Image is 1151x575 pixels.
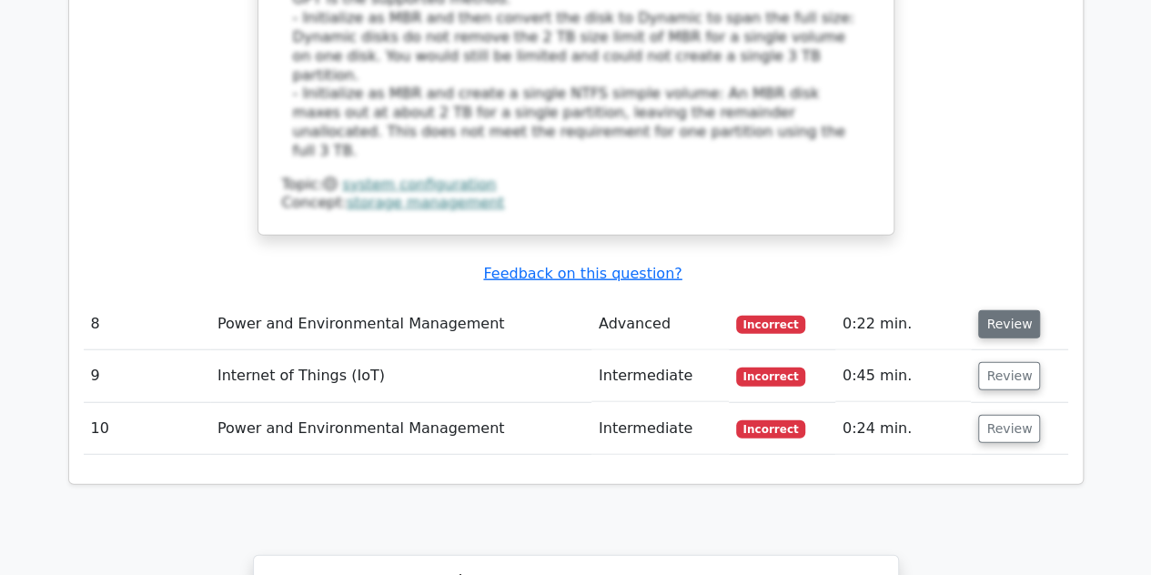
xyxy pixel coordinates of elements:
[978,415,1040,443] button: Review
[736,420,806,439] span: Incorrect
[347,194,504,211] a: storage management
[282,176,870,195] div: Topic:
[835,298,972,350] td: 0:22 min.
[835,403,972,455] td: 0:24 min.
[591,298,729,350] td: Advanced
[84,298,210,350] td: 8
[978,362,1040,390] button: Review
[282,194,870,213] div: Concept:
[736,316,806,334] span: Incorrect
[591,403,729,455] td: Intermediate
[591,350,729,402] td: Intermediate
[84,403,210,455] td: 10
[84,350,210,402] td: 9
[342,176,496,193] a: system configuration
[210,403,591,455] td: Power and Environmental Management
[835,350,972,402] td: 0:45 min.
[210,298,591,350] td: Power and Environmental Management
[483,265,682,282] a: Feedback on this question?
[978,310,1040,338] button: Review
[210,350,591,402] td: Internet of Things (IoT)
[736,368,806,386] span: Incorrect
